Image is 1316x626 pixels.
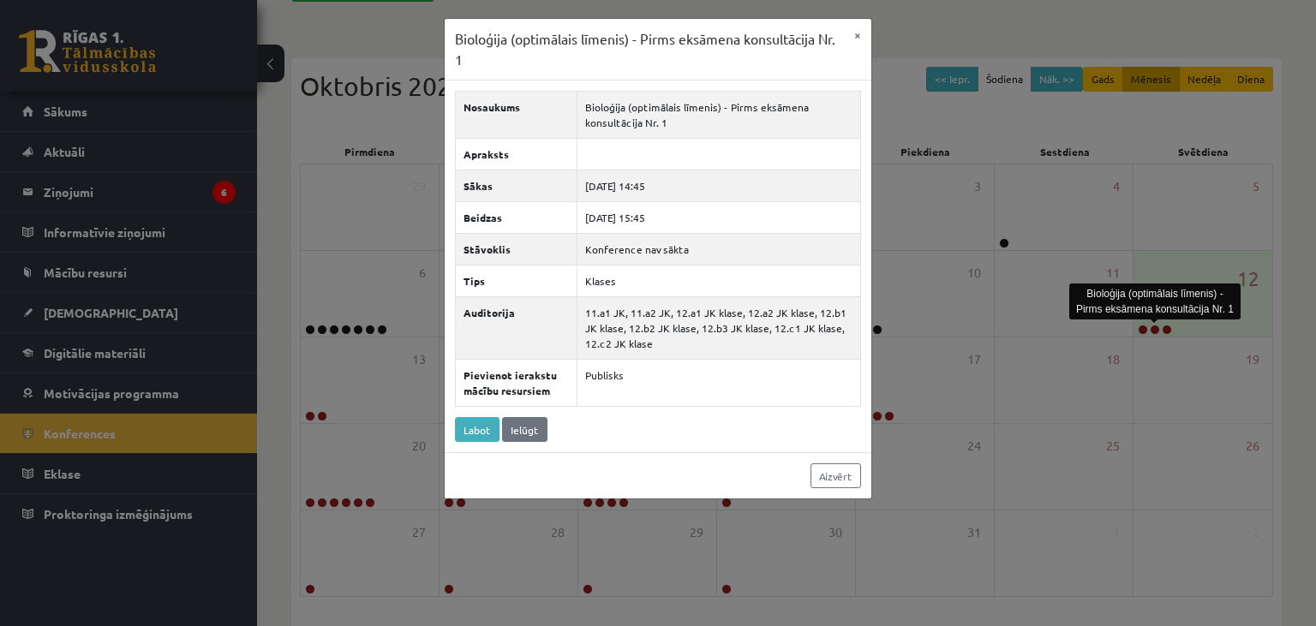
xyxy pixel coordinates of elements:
td: 11.a1 JK, 11.a2 JK, 12.a1 JK klase, 12.a2 JK klase, 12.b1 JK klase, 12.b2 JK klase, 12.b3 JK klas... [577,297,861,360]
th: Nosaukums [456,92,577,139]
a: Aizvērt [811,463,861,488]
th: Stāvoklis [456,234,577,265]
th: Sākas [456,170,577,202]
a: Labot [455,417,499,442]
div: Bioloģija (optimālais līmenis) - Pirms eksāmena konsultācija Nr. 1 [1069,283,1241,319]
button: × [844,19,871,51]
td: Publisks [577,360,861,407]
td: [DATE] 15:45 [577,202,861,234]
td: Konference nav sākta [577,234,861,265]
td: Bioloģija (optimālais līmenis) - Pirms eksāmena konsultācija Nr. 1 [577,92,861,139]
th: Tips [456,265,577,297]
h3: Bioloģija (optimālais līmenis) - Pirms eksāmena konsultācija Nr. 1 [455,29,844,69]
th: Apraksts [456,139,577,170]
th: Beidzas [456,202,577,234]
td: [DATE] 14:45 [577,170,861,202]
td: Klases [577,265,861,297]
th: Pievienot ierakstu mācību resursiem [456,360,577,407]
th: Auditorija [456,297,577,360]
a: Ielūgt [502,417,547,442]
